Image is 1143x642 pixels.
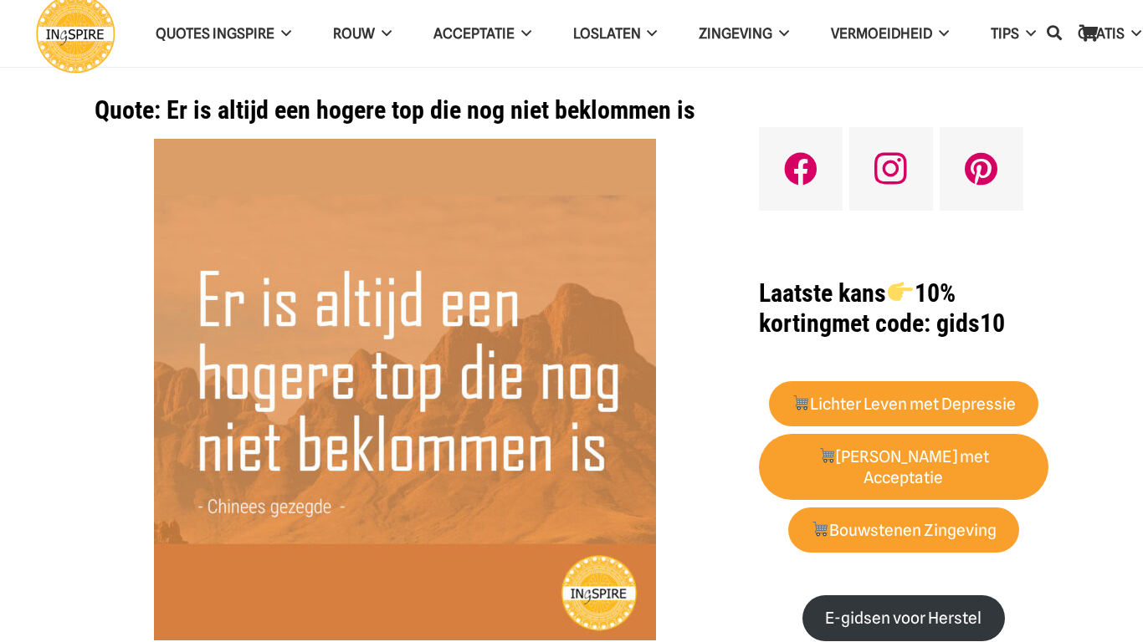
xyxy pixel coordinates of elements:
strong: Laatste kans 10% korting [759,278,956,338]
img: 🛒 [792,395,808,410]
a: ZingevingZingeving Menu [678,13,810,55]
span: Zingeving [699,25,772,42]
a: ROUWROUW Menu [312,13,413,55]
a: TIPSTIPS Menu [970,13,1057,55]
a: E-gidsen voor Herstel [802,595,1005,641]
span: Acceptatie Menu [515,13,531,54]
a: 🛒[PERSON_NAME] met Acceptatie [759,434,1048,501]
span: GRATIS Menu [1125,13,1141,54]
a: 🛒Lichter Leven met Depressie [769,381,1039,427]
strong: E-gidsen voor Herstel [825,609,982,628]
span: QUOTES INGSPIRE Menu [274,13,291,54]
a: VERMOEIDHEIDVERMOEIDHEID Menu [810,13,970,55]
span: VERMOEIDHEID [831,25,932,42]
span: ROUW Menu [375,13,392,54]
a: Instagram [849,127,933,211]
a: Pinterest [940,127,1023,211]
span: Loslaten [573,25,641,42]
span: Acceptatie [433,25,515,42]
span: TIPS [991,25,1019,42]
img: Wijsheid uit het oude China: Er is altijd een hogere top die nog niet beklommen is [154,139,656,640]
strong: Bouwstenen Zingeving [811,521,997,540]
h1: met code: gids10 [759,278,1048,339]
a: Facebook [759,127,843,211]
img: 🛒 [812,521,828,537]
h1: Quote: Er is altijd een hogere top die nog niet beklommen is [95,95,716,125]
img: 👉 [888,279,913,304]
strong: [PERSON_NAME] met Acceptatie [818,447,990,487]
span: Loslaten Menu [641,13,658,54]
span: QUOTES INGSPIRE [156,25,274,42]
span: ROUW [333,25,375,42]
span: GRATIS [1078,25,1125,42]
span: VERMOEIDHEID Menu [932,13,949,54]
strong: Lichter Leven met Depressie [792,395,1016,414]
img: 🛒 [819,447,835,463]
a: AcceptatieAcceptatie Menu [413,13,552,55]
a: LoslatenLoslaten Menu [552,13,679,55]
span: Zingeving Menu [772,13,789,54]
span: TIPS Menu [1019,13,1036,54]
a: QUOTES INGSPIREQUOTES INGSPIRE Menu [135,13,312,55]
a: Zoeken [1038,13,1071,53]
a: 🛒Bouwstenen Zingeving [788,507,1020,553]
